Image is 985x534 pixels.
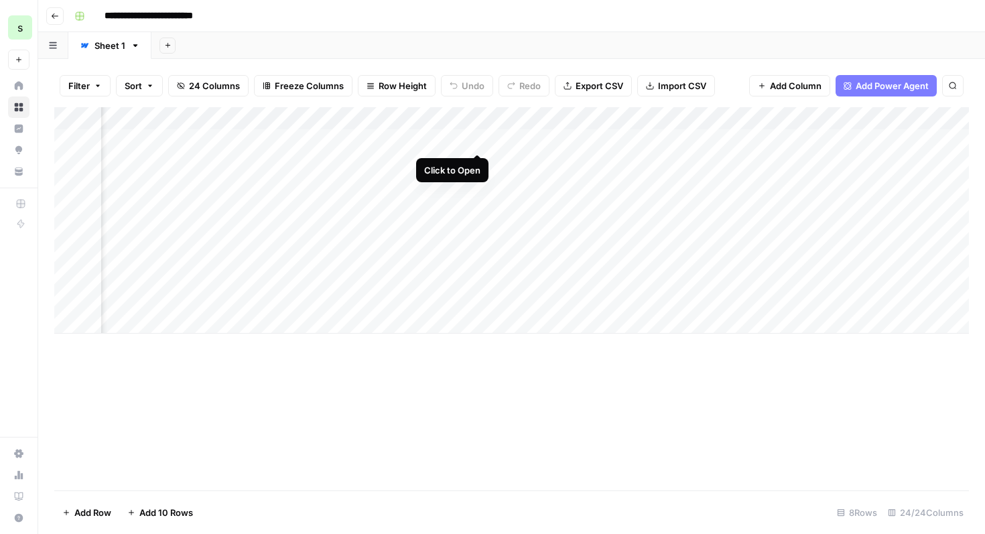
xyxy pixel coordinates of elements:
[17,19,23,36] span: s
[94,39,125,52] div: Sheet 1
[555,75,632,96] button: Export CSV
[424,163,480,177] div: Click to Open
[8,11,29,44] button: Workspace: saasgenie
[275,79,344,92] span: Freeze Columns
[119,502,201,523] button: Add 10 Rows
[658,79,706,92] span: Import CSV
[856,79,929,92] span: Add Power Agent
[8,139,29,161] a: Opportunities
[8,464,29,486] a: Usage
[54,502,119,523] button: Add Row
[8,118,29,139] a: Insights
[8,443,29,464] a: Settings
[770,79,822,92] span: Add Column
[519,79,541,92] span: Redo
[499,75,549,96] button: Redo
[832,502,882,523] div: 8 Rows
[74,506,111,519] span: Add Row
[189,79,240,92] span: 24 Columns
[8,507,29,529] button: Help + Support
[68,79,90,92] span: Filter
[60,75,111,96] button: Filter
[8,75,29,96] a: Home
[68,32,151,59] a: Sheet 1
[8,161,29,182] a: Your Data
[8,96,29,118] a: Browse
[125,79,142,92] span: Sort
[882,502,969,523] div: 24/24 Columns
[836,75,937,96] button: Add Power Agent
[749,75,830,96] button: Add Column
[116,75,163,96] button: Sort
[139,506,193,519] span: Add 10 Rows
[576,79,623,92] span: Export CSV
[254,75,352,96] button: Freeze Columns
[8,486,29,507] a: Learning Hub
[441,75,493,96] button: Undo
[379,79,427,92] span: Row Height
[168,75,249,96] button: 24 Columns
[637,75,715,96] button: Import CSV
[358,75,436,96] button: Row Height
[462,79,484,92] span: Undo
